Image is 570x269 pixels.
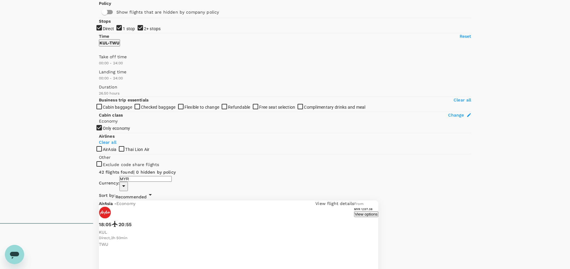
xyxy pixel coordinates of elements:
[99,235,354,241] div: Direct , 2h 50min
[5,245,24,264] iframe: Button to launch messaging window
[99,229,354,235] p: KUL
[99,241,354,247] p: TWU
[119,221,132,228] p: 20:55
[99,221,112,228] p: 18:05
